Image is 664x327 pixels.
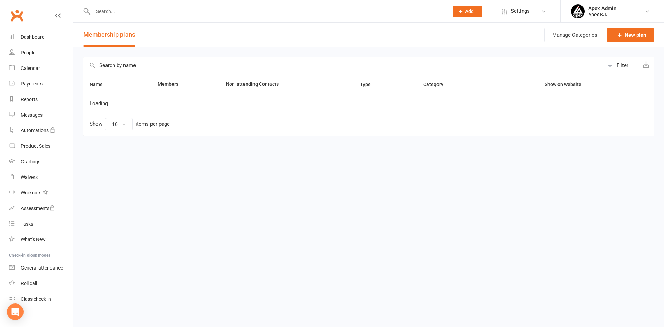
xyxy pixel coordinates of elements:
[9,201,73,216] a: Assessments
[423,80,451,89] button: Category
[21,190,41,196] div: Workouts
[21,237,46,242] div: What's New
[423,82,451,87] span: Category
[21,265,63,271] div: General attendance
[9,291,73,307] a: Class kiosk mode
[9,216,73,232] a: Tasks
[90,80,110,89] button: Name
[21,296,51,302] div: Class check-in
[21,174,38,180] div: Waivers
[465,9,474,14] span: Add
[9,260,73,276] a: General attendance kiosk mode
[7,303,24,320] div: Open Intercom Messenger
[511,3,530,19] span: Settings
[220,74,354,95] th: Non-attending Contacts
[607,28,654,42] a: New plan
[588,11,616,18] div: Apex BJJ
[603,57,638,74] button: Filter
[538,80,589,89] button: Show on website
[21,143,50,149] div: Product Sales
[21,281,37,286] div: Roll call
[21,159,40,164] div: Gradings
[9,107,73,123] a: Messages
[544,28,605,42] button: Manage Categories
[9,61,73,76] a: Calendar
[9,232,73,247] a: What's New
[90,118,170,130] div: Show
[21,112,43,118] div: Messages
[9,29,73,45] a: Dashboard
[8,7,26,24] a: Clubworx
[9,138,73,154] a: Product Sales
[21,206,55,211] div: Assessments
[9,154,73,170] a: Gradings
[453,6,482,17] button: Add
[136,121,170,127] div: items per page
[91,7,444,16] input: Search...
[9,76,73,92] a: Payments
[545,82,581,87] span: Show on website
[83,57,603,74] input: Search by name
[90,82,110,87] span: Name
[21,128,49,133] div: Automations
[617,61,628,70] div: Filter
[151,74,220,95] th: Members
[588,5,616,11] div: Apex Admin
[21,65,40,71] div: Calendar
[9,276,73,291] a: Roll call
[21,50,35,55] div: People
[21,97,38,102] div: Reports
[21,34,45,40] div: Dashboard
[83,23,135,47] button: Membership plans
[21,81,43,87] div: Payments
[9,123,73,138] a: Automations
[571,4,585,18] img: thumb_image1745496852.png
[21,221,33,227] div: Tasks
[9,170,73,185] a: Waivers
[9,185,73,201] a: Workouts
[360,82,378,87] span: Type
[83,95,654,112] td: Loading...
[360,80,378,89] button: Type
[9,92,73,107] a: Reports
[9,45,73,61] a: People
